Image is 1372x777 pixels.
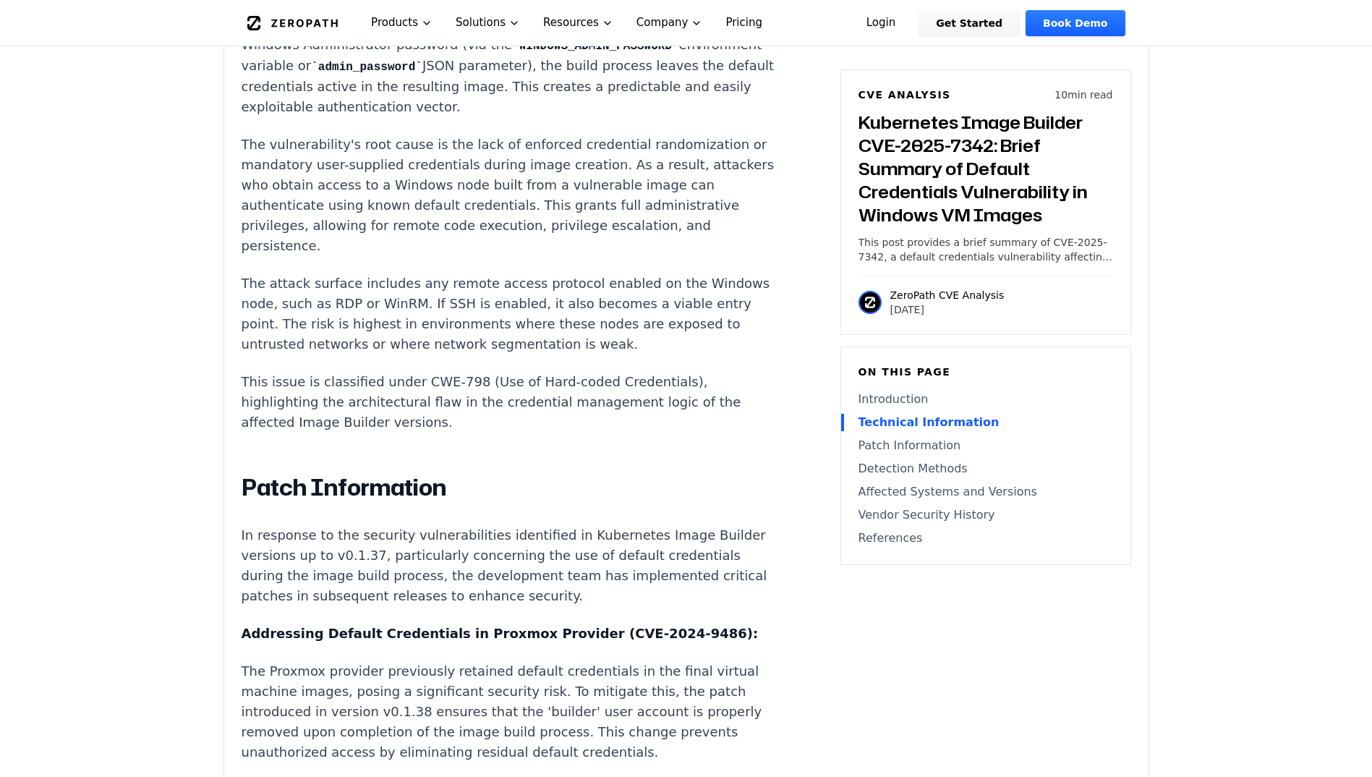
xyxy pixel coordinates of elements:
a: Introduction [858,391,1113,408]
h6: On this page [858,365,1113,379]
p: The vulnerability's root cause is the lack of enforced credential randomization or mandatory user... [242,135,780,256]
code: admin_password [311,61,422,74]
p: The Proxmox provider previously retained default credentials in the final virtual machine images,... [242,661,780,763]
a: Detection Methods [858,460,1113,477]
p: ZeroPath CVE Analysis [890,288,1005,302]
p: This post provides a brief summary of CVE-2025-7342, a default credentials vulnerability affectin... [858,235,1113,264]
p: The attack surface includes any remote access protocol enabled on the Windows node, such as RDP o... [242,273,780,354]
a: Book Demo [1026,10,1125,36]
p: In response to the security vulnerabilities identified in Kubernetes Image Builder versions up to... [242,525,780,606]
img: ZeroPath CVE Analysis [858,291,882,314]
a: Affected Systems and Versions [858,483,1113,501]
a: References [858,530,1113,547]
a: Technical Information [858,414,1113,431]
a: Login [849,10,913,36]
p: [DATE] [890,302,1005,317]
code: WINDOWS_ADMIN_PASSWORD [512,40,678,53]
p: 10 min read [1054,88,1112,102]
h6: CVE Analysis [858,88,951,102]
h3: Kubernetes Image Builder CVE-2025-7342: Brief Summary of Default Credentials Vulnerability in Win... [858,111,1113,226]
a: Patch Information [858,437,1113,454]
a: Vendor Security History [858,506,1113,524]
strong: Addressing Default Credentials in Proxmox Provider (CVE-2024-9486): [242,626,759,641]
a: Get Started [919,10,1020,36]
p: This issue is classified under CWE-798 (Use of Hard-coded Credentials), highlighting the architec... [242,372,780,433]
h2: Patch Information [242,473,780,502]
